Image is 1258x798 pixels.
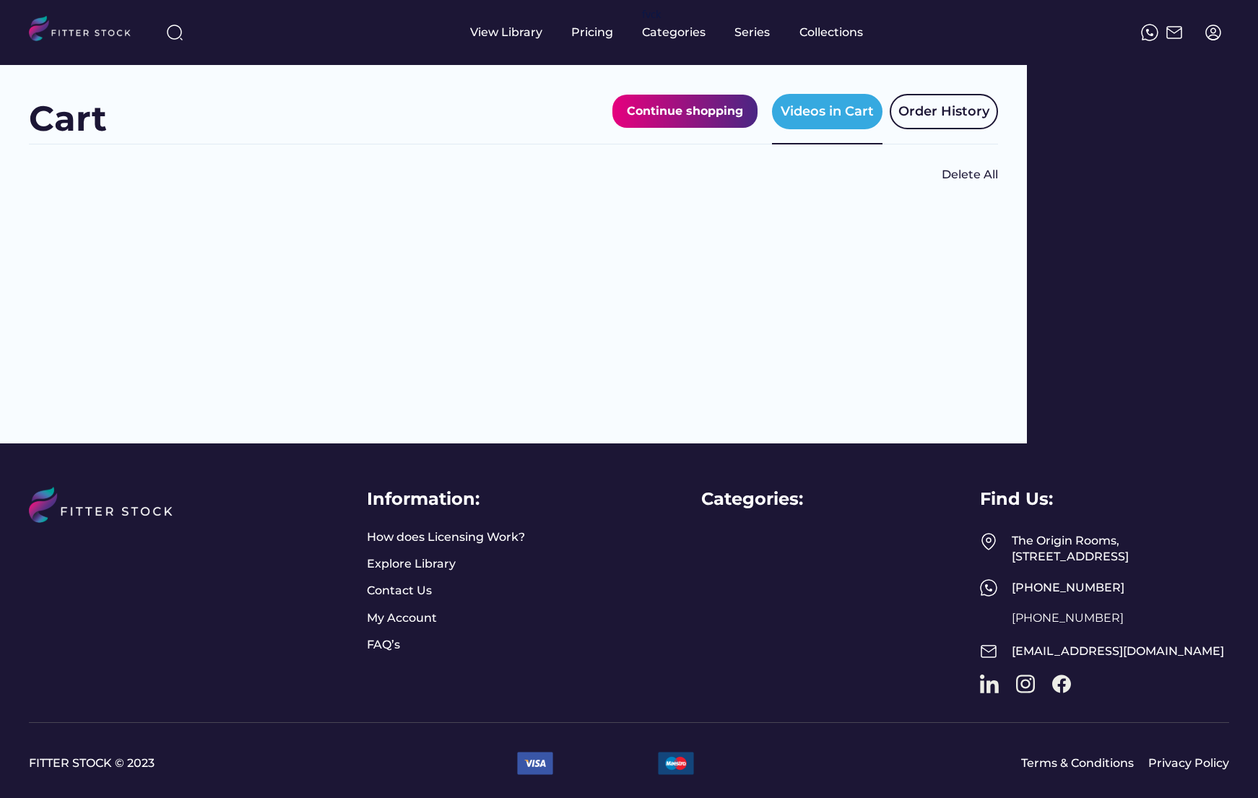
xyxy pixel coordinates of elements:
[980,579,997,597] img: meteor-icons_whatsapp%20%281%29.svg
[898,103,989,121] div: Order History
[367,487,480,511] div: Information:
[611,752,647,774] img: yH5BAEAAAAALAAAAAABAAEAAAIBRAA7
[517,752,553,774] img: 1.png
[29,95,107,143] div: Cart
[913,160,942,189] img: yH5BAEAAAAALAAAAAABAAEAAAIBRAA7
[980,611,997,628] img: yH5BAEAAAAALAAAAAABAAEAAAIBRAA7
[1012,580,1229,596] div: [PHONE_NUMBER]
[781,103,874,121] div: Videos in Cart
[642,7,661,22] div: fvck
[734,25,771,40] div: Series
[980,643,997,660] img: Frame%2051.svg
[29,16,143,45] img: LOGO.svg
[166,24,183,41] img: search-normal%203.svg
[1012,611,1124,625] a: [PHONE_NUMBER]
[980,533,997,550] img: Frame%2049.svg
[980,487,1053,511] div: Find Us:
[367,529,525,545] a: How does Licensing Work?
[1205,24,1222,41] img: profile-circle.svg
[705,752,741,774] img: yH5BAEAAAAALAAAAAABAAEAAAIBRAA7
[367,637,403,653] a: FAQ’s
[1148,755,1229,771] a: Privacy Policy
[470,25,542,40] div: View Library
[942,167,998,183] div: Delete All
[367,556,456,572] a: Explore Library
[1166,24,1183,41] img: Frame%2051.svg
[658,752,694,774] img: 3.png
[29,755,506,771] a: FITTER STOCK © 2023
[367,610,437,626] a: My Account
[1141,24,1158,41] img: meteor-icons_whatsapp%20%281%29.svg
[1021,755,1134,771] a: Terms & Conditions
[1012,533,1229,565] div: The Origin Rooms, [STREET_ADDRESS]
[571,25,613,40] div: Pricing
[799,25,863,40] div: Collections
[642,25,706,40] div: Categories
[29,487,190,558] img: LOGO%20%281%29.svg
[627,102,743,121] div: Continue shopping
[701,487,803,511] div: Categories:
[367,583,432,599] a: Contact Us
[1012,644,1224,658] a: [EMAIL_ADDRESS][DOMAIN_NAME]
[564,752,600,774] img: yH5BAEAAAAALAAAAAABAAEAAAIBRAA7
